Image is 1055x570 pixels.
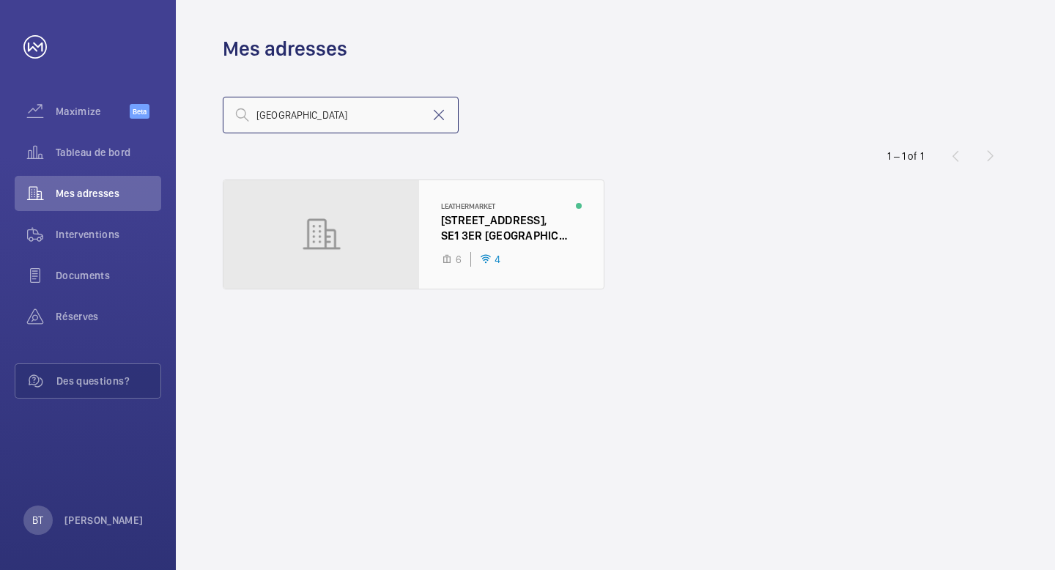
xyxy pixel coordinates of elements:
[56,145,161,160] span: Tableau de bord
[887,149,924,163] div: 1 – 1 of 1
[56,268,161,283] span: Documents
[56,374,160,388] span: Des questions?
[56,309,161,324] span: Réserves
[32,513,43,528] p: BT
[56,227,161,242] span: Interventions
[64,513,144,528] p: [PERSON_NAME]
[130,104,149,119] span: Beta
[56,104,130,119] span: Maximize
[223,97,459,133] input: Trouvez une adresse
[223,35,347,62] h1: Mes adresses
[56,186,161,201] span: Mes adresses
